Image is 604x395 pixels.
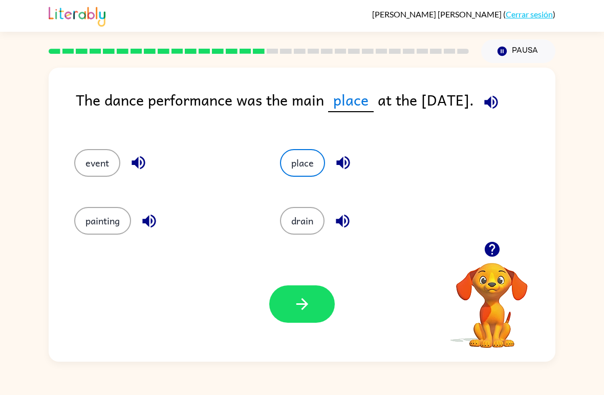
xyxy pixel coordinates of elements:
[280,149,325,177] button: place
[74,207,131,235] button: painting
[506,9,553,19] a: Cerrar sesión
[372,9,555,19] div: ( )
[49,4,105,27] img: Literably
[74,149,120,177] button: event
[328,88,374,112] span: place
[280,207,325,235] button: drain
[441,247,543,349] video: Tu navegador debe admitir la reproducción de archivos .mp4 para usar Literably. Intenta usar otro...
[481,39,555,63] button: Pausa
[76,88,555,129] div: The dance performance was the main at the [DATE].
[372,9,503,19] span: [PERSON_NAME] [PERSON_NAME]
